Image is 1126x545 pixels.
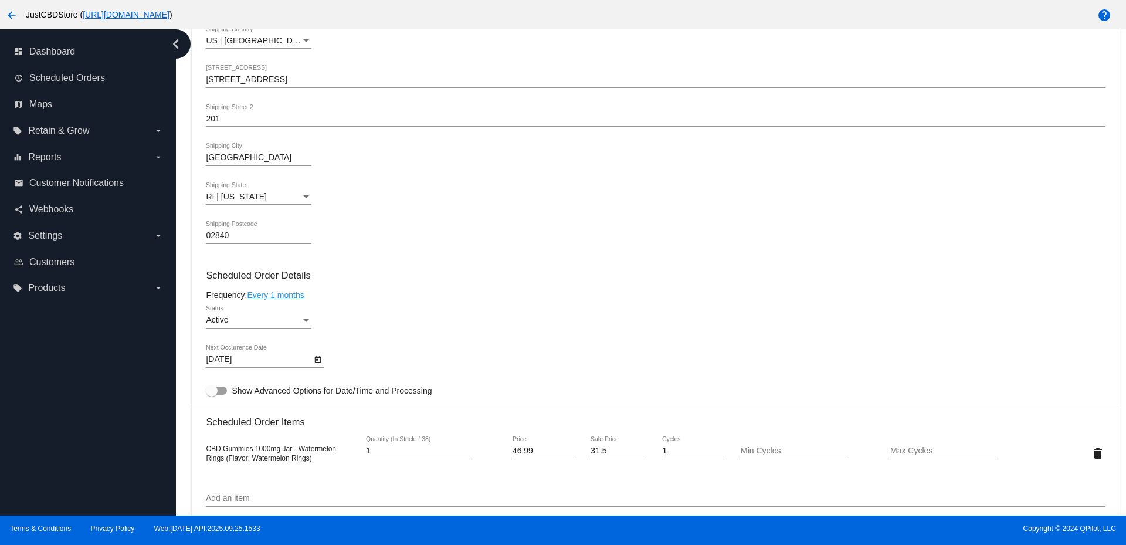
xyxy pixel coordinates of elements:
[206,36,310,45] span: US | [GEOGRAPHIC_DATA]
[14,69,163,87] a: update Scheduled Orders
[14,47,23,56] i: dashboard
[206,270,1105,281] h3: Scheduled Order Details
[28,231,62,241] span: Settings
[29,204,73,215] span: Webhooks
[167,35,185,53] i: chevron_left
[28,283,65,293] span: Products
[206,290,1105,300] div: Frequency:
[154,126,163,136] i: arrow_drop_down
[247,290,304,300] a: Every 1 months
[206,355,311,364] input: Next Occurrence Date
[14,174,163,192] a: email Customer Notifications
[206,408,1105,428] h3: Scheduled Order Items
[13,126,22,136] i: local_offer
[206,153,311,163] input: Shipping City
[591,446,645,456] input: Sale Price
[5,8,19,22] mat-icon: arrow_back
[14,100,23,109] i: map
[741,446,846,456] input: Min Cycles
[14,42,163,61] a: dashboard Dashboard
[13,153,22,162] i: equalizer
[311,353,324,365] button: Open calendar
[29,46,75,57] span: Dashboard
[13,231,22,241] i: settings
[206,75,1105,84] input: Shipping Street 1
[154,153,163,162] i: arrow_drop_down
[232,385,432,397] span: Show Advanced Options for Date/Time and Processing
[206,315,228,324] span: Active
[1091,446,1105,461] mat-icon: delete
[206,231,311,241] input: Shipping Postcode
[14,73,23,83] i: update
[206,36,311,46] mat-select: Shipping Country
[28,126,89,136] span: Retain & Grow
[206,192,266,201] span: RI | [US_STATE]
[14,95,163,114] a: map Maps
[206,316,311,325] mat-select: Status
[14,200,163,219] a: share Webhooks
[14,178,23,188] i: email
[154,231,163,241] i: arrow_drop_down
[154,524,260,533] a: Web:[DATE] API:2025.09.25.1533
[13,283,22,293] i: local_offer
[1097,8,1111,22] mat-icon: help
[154,283,163,293] i: arrow_drop_down
[29,178,124,188] span: Customer Notifications
[83,10,169,19] a: [URL][DOMAIN_NAME]
[14,258,23,267] i: people_outline
[14,253,163,272] a: people_outline Customers
[573,524,1116,533] span: Copyright © 2024 QPilot, LLC
[26,10,172,19] span: JustCBDStore ( )
[206,114,1105,124] input: Shipping Street 2
[206,494,1105,503] input: Add an item
[29,257,74,268] span: Customers
[29,73,105,83] span: Scheduled Orders
[91,524,135,533] a: Privacy Policy
[14,205,23,214] i: share
[513,446,574,456] input: Price
[890,446,996,456] input: Max Cycles
[29,99,52,110] span: Maps
[662,446,724,456] input: Cycles
[10,524,71,533] a: Terms & Conditions
[366,446,472,456] input: Quantity (In Stock: 138)
[28,152,61,163] span: Reports
[206,192,311,202] mat-select: Shipping State
[206,445,336,462] span: CBD Gummies 1000mg Jar - Watermelon Rings (Flavor: Watermelon Rings)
